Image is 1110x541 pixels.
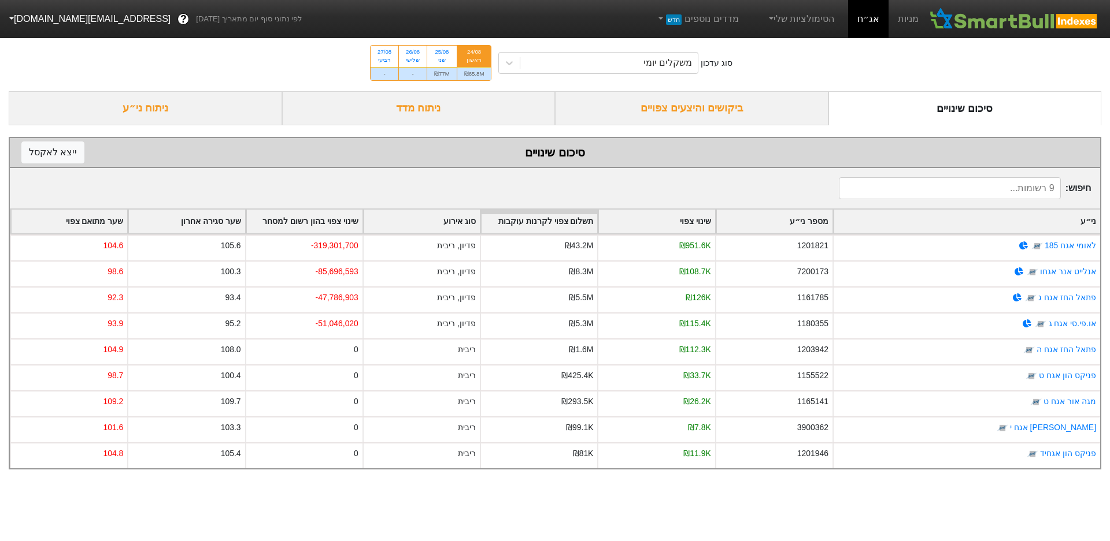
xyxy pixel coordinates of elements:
[458,421,476,434] div: ריבית
[437,240,476,252] div: פדיון, ריבית
[643,56,692,70] div: משקלים יומי
[688,421,711,434] div: ₪7.8K
[1049,319,1096,328] a: או.פי.סי אגח ג
[762,8,839,31] a: הסימולציות שלי
[1027,266,1038,278] img: tase link
[1039,371,1096,380] a: פניקס הון אגח ט
[797,292,828,304] div: 1161785
[566,421,593,434] div: ₪99.1K
[437,292,476,304] div: פדיון, ריבית
[569,344,593,356] div: ₪1.6M
[683,370,711,382] div: ₪33.7K
[11,210,127,233] div: Toggle SortBy
[103,396,123,408] div: 109.2
[797,396,828,408] div: 1165141
[834,210,1100,233] div: Toggle SortBy
[458,396,476,408] div: ריבית
[1010,423,1096,432] a: [PERSON_NAME] אגח י
[108,318,123,330] div: 93.9
[481,210,597,233] div: Toggle SortBy
[1035,318,1046,330] img: tase link
[103,447,123,460] div: 104.8
[679,344,711,356] div: ₪112.3K
[9,91,282,125] div: ניתוח ני״ע
[221,344,241,356] div: 108.0
[797,344,828,356] div: 1203942
[928,8,1101,31] img: SmartBull
[427,67,457,80] div: ₪77M
[128,210,245,233] div: Toggle SortBy
[311,240,358,252] div: -319,301,700
[1040,449,1096,458] a: פניקס הון אגחיד
[434,56,450,64] div: שני
[221,421,241,434] div: 103.3
[797,370,828,382] div: 1155522
[1031,240,1043,252] img: tase link
[458,344,476,356] div: ריבית
[180,12,187,27] span: ?
[371,67,398,80] div: -
[221,370,241,382] div: 100.4
[679,240,711,252] div: ₪951.6K
[828,91,1102,125] div: סיכום שינויים
[565,240,594,252] div: ₪43.2M
[458,447,476,460] div: ריבית
[797,447,828,460] div: 1201946
[103,344,123,356] div: 104.9
[282,91,556,125] div: ניתוח מדד
[316,318,358,330] div: -51,046,020
[1045,241,1096,250] a: לאומי אגח 185
[561,370,593,382] div: ₪425.4K
[221,240,241,252] div: 105.6
[21,141,84,163] button: ייצא לאקסל
[797,421,828,434] div: 3900362
[354,421,358,434] div: 0
[246,210,362,233] div: Toggle SortBy
[399,67,427,80] div: -
[1044,397,1096,406] a: מגה אור אגח ט
[1038,293,1096,302] a: פתאל החז אגח ג
[797,240,828,252] div: 1201821
[221,266,241,278] div: 100.3
[666,14,682,25] span: חדש
[683,447,711,460] div: ₪11.9K
[103,421,123,434] div: 101.6
[364,210,480,233] div: Toggle SortBy
[221,447,241,460] div: 105.4
[316,292,358,304] div: -47,786,903
[378,48,391,56] div: 27/08
[1040,267,1096,276] a: אנלייט אנר אגחו
[225,318,240,330] div: 95.2
[378,56,391,64] div: רביעי
[464,48,484,56] div: 24/08
[1023,344,1035,356] img: tase link
[797,318,828,330] div: 1180355
[354,447,358,460] div: 0
[701,57,732,69] div: סוג עדכון
[1030,396,1042,408] img: tase link
[1026,370,1037,382] img: tase link
[354,344,358,356] div: 0
[569,318,593,330] div: ₪5.3M
[686,292,711,304] div: ₪126K
[457,67,491,80] div: ₪65.8M
[997,422,1008,434] img: tase link
[103,240,123,252] div: 104.6
[679,318,711,330] div: ₪115.4K
[1025,292,1037,304] img: tase link
[354,396,358,408] div: 0
[839,177,1091,199] span: חיפוש :
[225,292,240,304] div: 93.4
[1037,345,1096,354] a: פתאל החז אגח ה
[683,396,711,408] div: ₪26.2K
[434,48,450,56] div: 25/08
[652,8,743,31] a: מדדים נוספיםחדש
[108,292,123,304] div: 92.3
[569,292,593,304] div: ₪5.5M
[221,396,241,408] div: 109.7
[716,210,832,233] div: Toggle SortBy
[598,210,715,233] div: Toggle SortBy
[196,13,302,25] span: לפי נתוני סוף יום מתאריך [DATE]
[573,447,594,460] div: ₪81K
[108,370,123,382] div: 98.7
